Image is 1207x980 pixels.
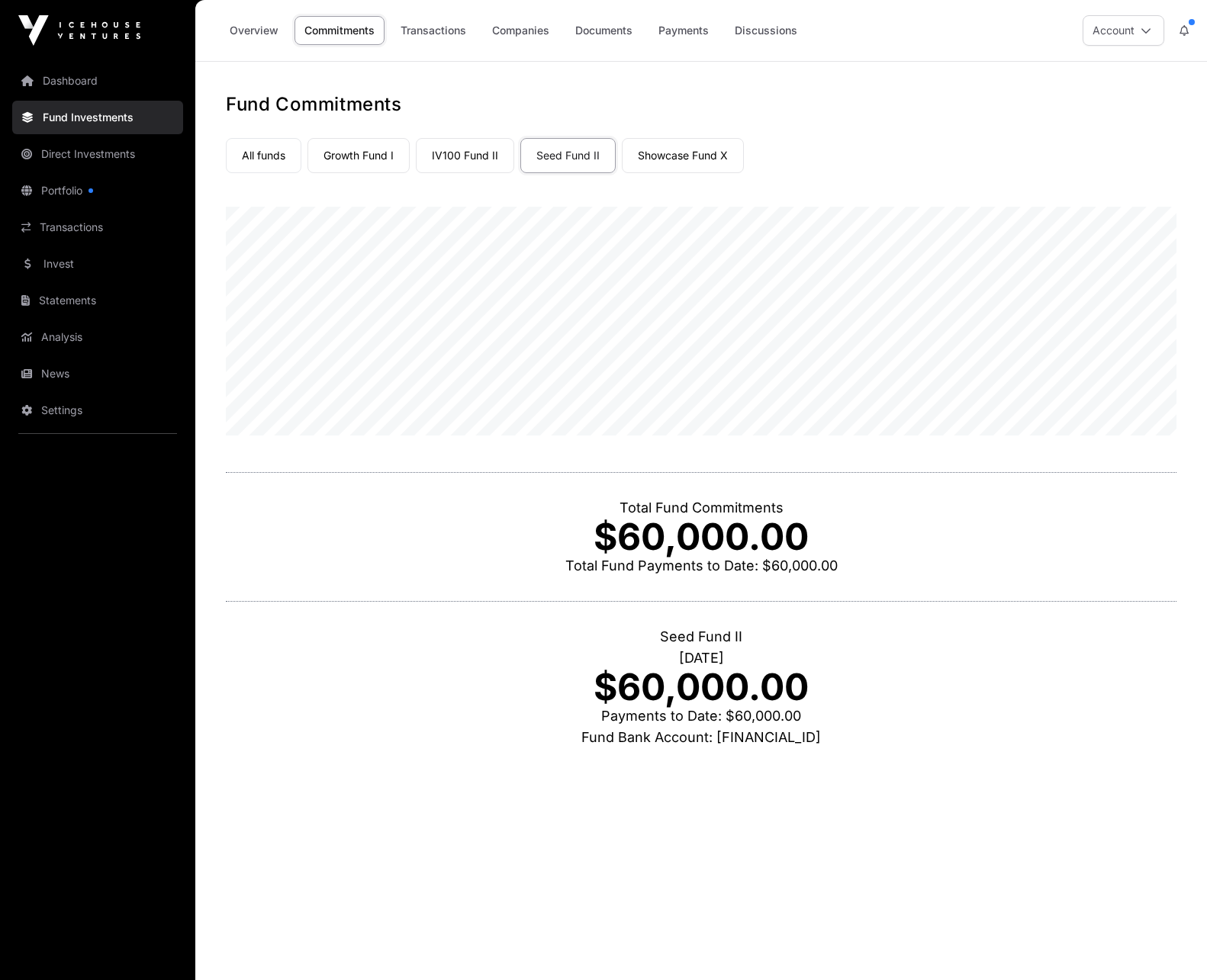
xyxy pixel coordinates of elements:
p: Seed Fund II [226,626,1176,647]
a: Transactions [391,16,476,45]
a: Dashboard [12,64,183,98]
p: Payments to Date: $60,000.00 [226,705,1176,727]
a: Transactions [12,210,183,244]
a: Statements [12,284,183,317]
a: Portfolio [12,174,183,207]
p: Total Fund Commitments [226,497,1176,519]
a: Discussions [725,16,807,45]
a: Overview [220,16,288,45]
a: Direct Investments [12,137,183,171]
a: Growth Fund I [307,138,410,173]
a: Analysis [12,320,183,354]
p: [DATE] [226,647,1176,669]
a: Documents [565,16,642,45]
a: All funds [226,138,301,173]
a: Settings [12,394,183,427]
a: News [12,357,183,390]
h1: Fund Commitments [226,92,1176,117]
button: Account [1083,15,1164,46]
a: Fund Investments [12,101,183,134]
a: Commitments [295,16,385,45]
p: $60,000.00 [226,519,1176,555]
p: Fund Bank Account: [FINANCIAL_ID] [226,727,1176,748]
a: Invest [12,247,183,281]
p: Total Fund Payments to Date: $60,000.00 [226,555,1176,577]
a: Seed Fund II [520,138,616,173]
a: IV100 Fund II [416,138,514,173]
a: Payments [649,16,719,45]
a: Showcase Fund X [622,138,744,173]
a: Companies [482,16,559,45]
p: $60,000.00 [226,669,1176,705]
img: Icehouse Ventures Logo [18,15,140,46]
